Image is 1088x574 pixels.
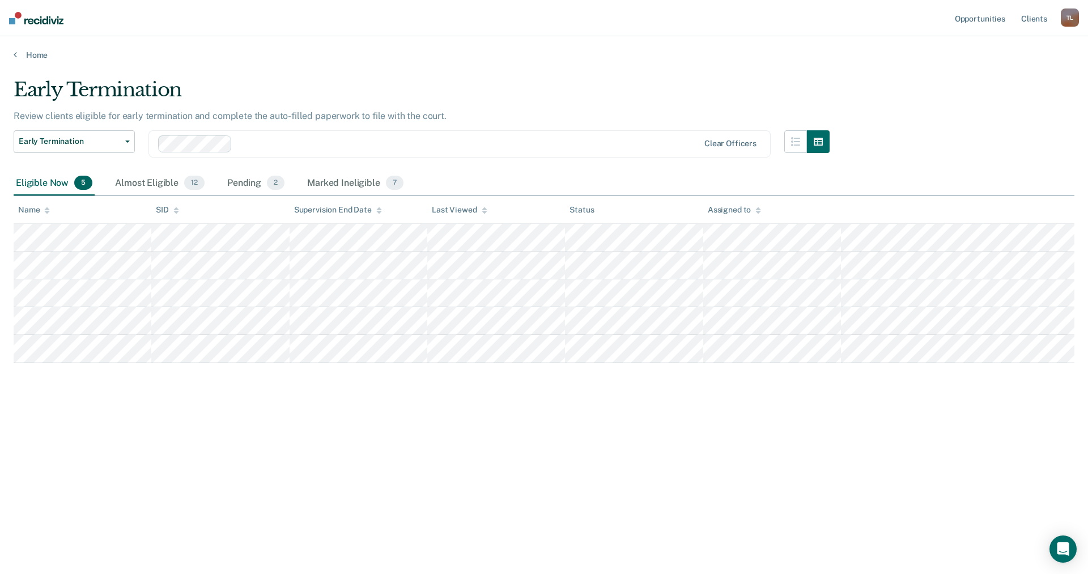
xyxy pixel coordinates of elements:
div: Pending2 [225,171,287,196]
div: T L [1061,8,1079,27]
div: Status [569,205,594,215]
span: 5 [74,176,92,190]
img: Recidiviz [9,12,63,24]
div: SID [156,205,179,215]
div: Open Intercom Messenger [1049,535,1077,563]
div: Marked Ineligible7 [305,171,406,196]
span: 7 [386,176,403,190]
span: 12 [184,176,205,190]
button: Early Termination [14,130,135,153]
div: Supervision End Date [294,205,382,215]
div: Clear officers [704,139,756,148]
button: TL [1061,8,1079,27]
a: Home [14,50,1074,60]
span: 2 [267,176,284,190]
div: Almost Eligible12 [113,171,207,196]
p: Review clients eligible for early termination and complete the auto-filled paperwork to file with... [14,110,447,121]
div: Last Viewed [432,205,487,215]
div: Name [18,205,50,215]
span: Early Termination [19,137,121,146]
div: Early Termination [14,78,830,110]
div: Eligible Now5 [14,171,95,196]
div: Assigned to [708,205,761,215]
